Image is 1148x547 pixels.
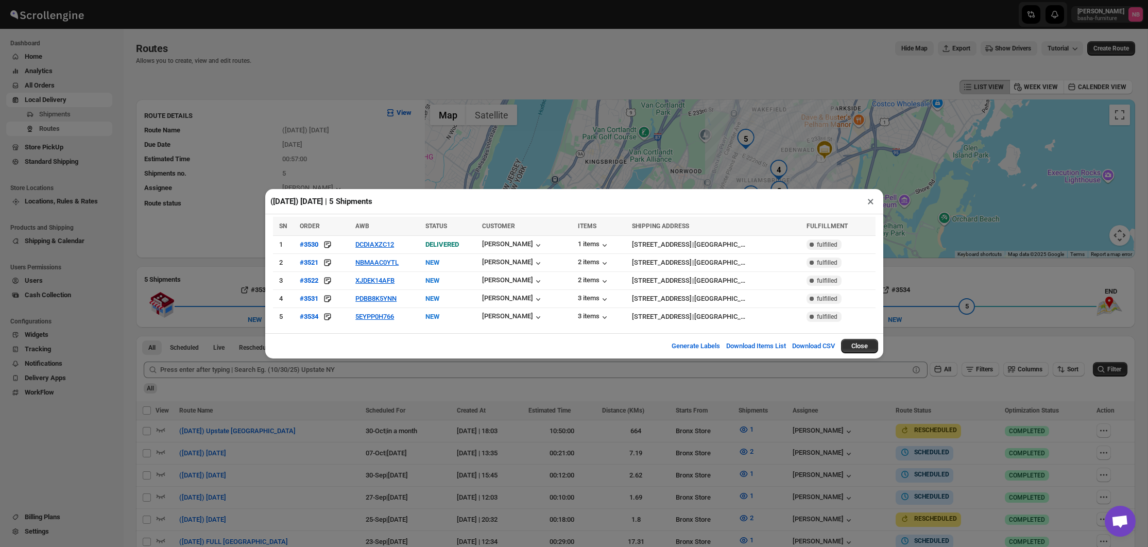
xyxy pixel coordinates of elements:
button: DCDIAXZC12 [355,241,394,248]
div: #3522 [300,277,318,284]
button: 3 items [578,312,610,322]
span: fulfilled [817,259,837,267]
span: NEW [425,259,439,266]
div: #3534 [300,313,318,320]
span: FULFILLMENT [807,223,848,230]
button: #3534 [300,312,318,322]
div: [GEOGRAPHIC_DATA] [694,294,749,304]
span: fulfilled [817,241,837,249]
button: [PERSON_NAME] [482,294,543,304]
div: [GEOGRAPHIC_DATA] [694,312,749,322]
div: [GEOGRAPHIC_DATA] [694,276,749,286]
div: #3530 [300,241,318,248]
button: #3530 [300,240,318,250]
td: 4 [273,289,297,307]
div: | [632,294,801,304]
div: | [632,312,801,322]
span: DELIVERED [425,241,459,248]
button: [PERSON_NAME] [482,258,543,268]
button: Close [841,339,878,353]
button: [PERSON_NAME] [482,276,543,286]
button: [PERSON_NAME] [482,240,543,250]
div: [GEOGRAPHIC_DATA] [694,258,749,268]
div: [STREET_ADDRESS] [632,276,692,286]
h2: ([DATE]) [DATE] | 5 Shipments [270,196,372,207]
button: NBMAAC0YTL [355,259,399,266]
td: 2 [273,253,297,271]
span: AWB [355,223,369,230]
button: 2 items [578,276,610,286]
div: [STREET_ADDRESS] [632,312,692,322]
button: 2 items [578,258,610,268]
td: 3 [273,271,297,289]
div: [GEOGRAPHIC_DATA] [694,240,749,250]
div: [STREET_ADDRESS] [632,240,692,250]
span: SHIPPING ADDRESS [632,223,689,230]
span: fulfilled [817,277,837,285]
div: | [632,276,801,286]
span: NEW [425,313,439,320]
button: [PERSON_NAME] [482,312,543,322]
span: fulfilled [817,295,837,303]
span: fulfilled [817,313,837,321]
button: Download CSV [786,336,841,356]
span: ORDER [300,223,320,230]
div: [STREET_ADDRESS] [632,258,692,268]
button: Generate Labels [665,336,726,356]
div: #3521 [300,259,318,266]
button: 1 items [578,240,610,250]
button: #3531 [300,294,318,304]
button: #3522 [300,276,318,286]
span: NEW [425,277,439,284]
td: 5 [273,307,297,326]
button: 3 items [578,294,610,304]
span: STATUS [425,223,447,230]
button: × [863,194,878,209]
button: XJDEK14AFB [355,277,395,284]
span: ITEMS [578,223,596,230]
button: 5EYPP0H766 [355,313,394,320]
td: 1 [273,235,297,253]
button: PDBB8K5YNN [355,295,397,302]
div: | [632,258,801,268]
div: #3531 [300,295,318,302]
span: SN [279,223,287,230]
span: CUSTOMER [482,223,515,230]
span: NEW [425,295,439,302]
div: [STREET_ADDRESS] [632,294,692,304]
div: | [632,240,801,250]
button: #3521 [300,258,318,268]
button: Download Items List [720,336,792,356]
div: Open chat [1105,506,1136,537]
